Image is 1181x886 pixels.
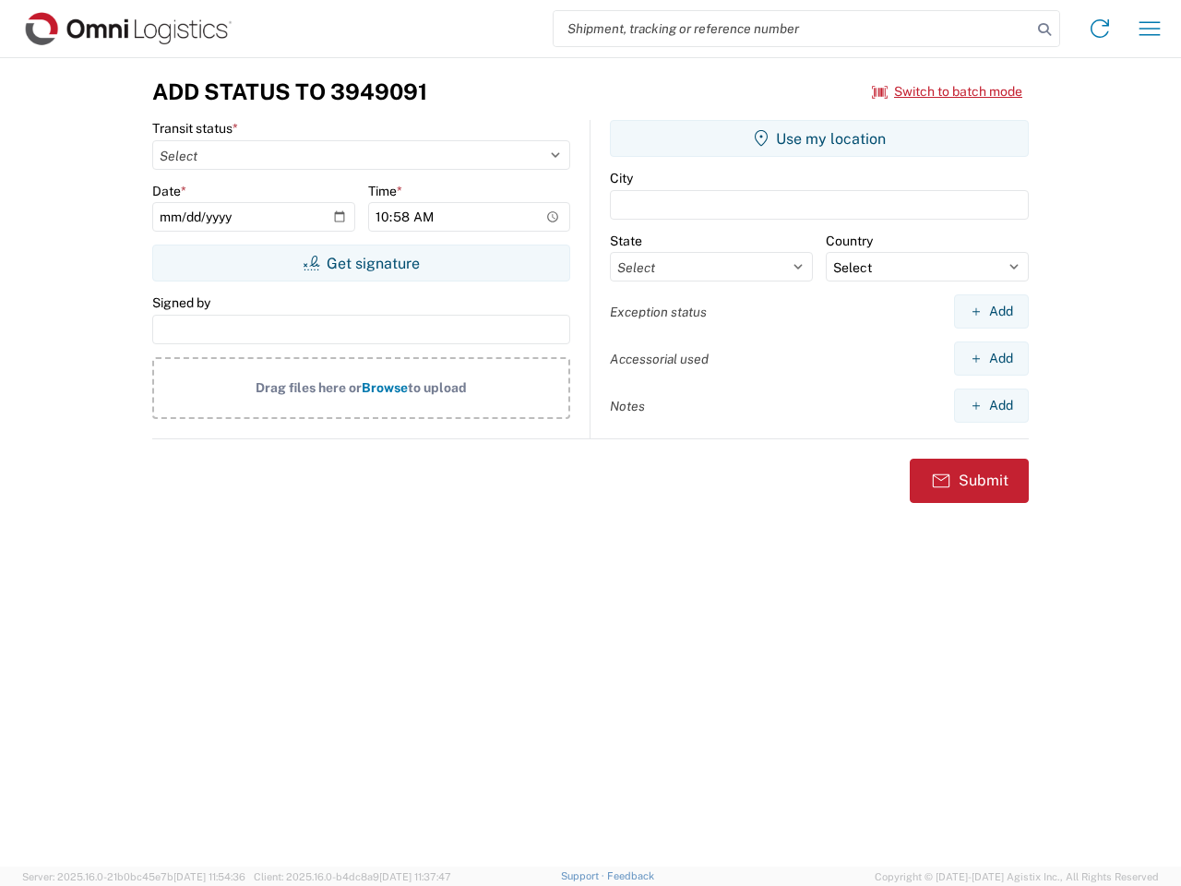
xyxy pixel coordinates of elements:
[954,389,1029,423] button: Add
[610,170,633,186] label: City
[152,183,186,199] label: Date
[554,11,1032,46] input: Shipment, tracking or reference number
[610,233,642,249] label: State
[610,304,707,320] label: Exception status
[954,294,1029,329] button: Add
[368,183,402,199] label: Time
[256,380,362,395] span: Drag files here or
[610,120,1029,157] button: Use my location
[173,871,245,882] span: [DATE] 11:54:36
[910,459,1029,503] button: Submit
[610,351,709,367] label: Accessorial used
[826,233,873,249] label: Country
[379,871,451,882] span: [DATE] 11:37:47
[254,871,451,882] span: Client: 2025.16.0-b4dc8a9
[607,870,654,881] a: Feedback
[408,380,467,395] span: to upload
[954,341,1029,376] button: Add
[875,868,1159,885] span: Copyright © [DATE]-[DATE] Agistix Inc., All Rights Reserved
[152,294,210,311] label: Signed by
[561,870,607,881] a: Support
[362,380,408,395] span: Browse
[610,398,645,414] label: Notes
[152,78,427,105] h3: Add Status to 3949091
[152,245,570,281] button: Get signature
[872,77,1022,107] button: Switch to batch mode
[22,871,245,882] span: Server: 2025.16.0-21b0bc45e7b
[152,120,238,137] label: Transit status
